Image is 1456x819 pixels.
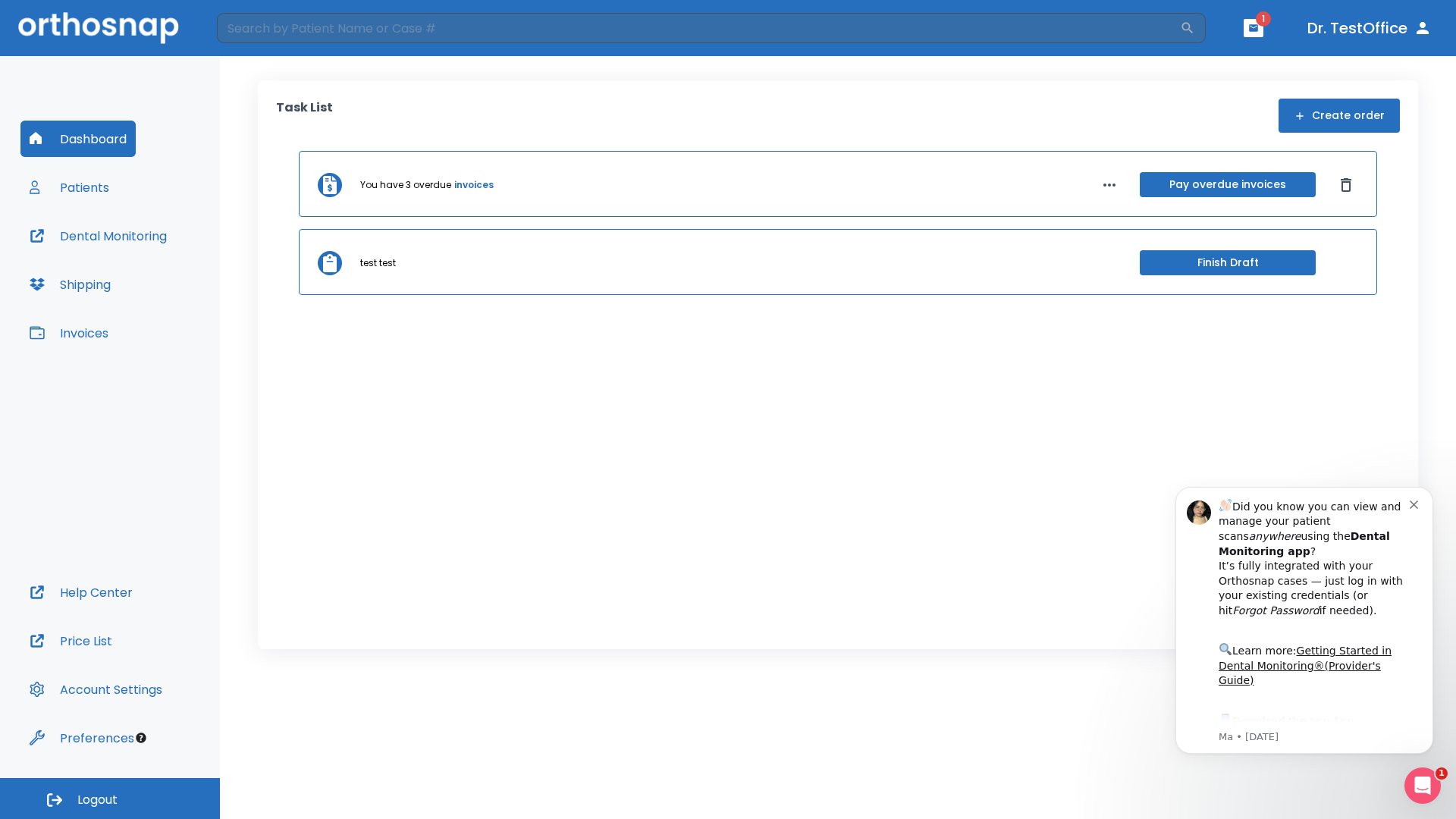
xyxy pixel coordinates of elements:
[1301,14,1438,42] button: Dr. TestOffice
[360,178,451,192] p: You have 3 overdue
[217,13,1180,43] input: Search by Patient Name or Case #
[77,792,118,808] span: Logout
[1436,767,1448,780] span: 1
[20,623,121,659] button: Price List
[1334,173,1358,197] button: Dismiss
[1140,172,1316,197] button: Pay overdue invoices
[257,33,269,45] button: Dismiss notification
[66,247,257,325] div: Download the app: | ​ Let us know if you need help getting started!
[20,671,171,708] button: Account Settings
[18,12,179,43] img: Orthosnap
[276,99,333,133] p: Task List
[20,315,118,351] button: Invoices
[20,574,142,610] button: Help Center
[360,256,396,270] p: test test
[20,218,176,254] button: Dental Monitoring
[20,720,143,756] button: Preferences
[1404,767,1441,804] iframe: Intercom live chat
[1256,11,1271,27] span: 1
[134,731,148,745] div: Tooltip anchor
[20,169,118,206] button: Patients
[454,178,494,192] a: invoices
[1279,99,1400,133] button: Create order
[20,121,136,157] button: Dashboard
[1140,250,1316,275] button: Finish Draft
[66,251,201,278] a: App Store
[1153,464,1456,778] iframe: Intercom notifications message
[66,266,257,280] p: Message from Ma, sent 3w ago
[20,266,120,303] button: Shipping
